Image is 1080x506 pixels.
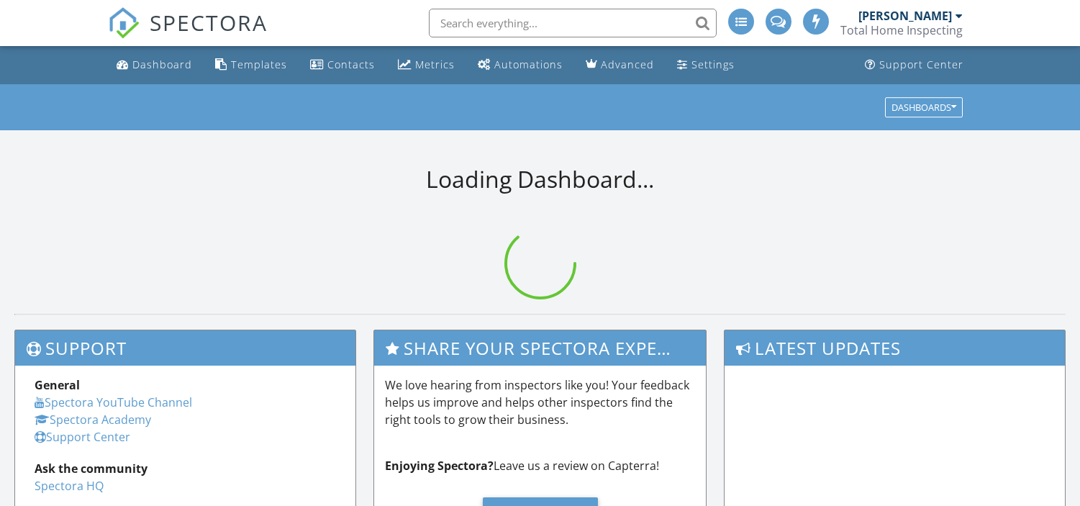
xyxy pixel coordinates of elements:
div: Advanced [601,58,654,71]
a: Dashboard [111,52,198,78]
img: The Best Home Inspection Software - Spectora [108,7,140,39]
h3: Support [15,330,355,366]
div: Dashboard [132,58,192,71]
strong: General [35,377,80,393]
div: Templates [231,58,287,71]
div: Dashboards [891,102,956,112]
div: Ask the community [35,460,336,477]
a: Advanced [580,52,660,78]
div: Contacts [327,58,375,71]
a: Spectora YouTube Channel [35,394,192,410]
div: Settings [691,58,735,71]
a: Spectora HQ [35,478,104,494]
a: Support Center [35,429,130,445]
div: [PERSON_NAME] [858,9,952,23]
a: Automations (Advanced) [472,52,568,78]
p: Leave us a review on Capterra! [385,457,695,474]
h3: Share Your Spectora Experience [374,330,706,366]
a: Settings [671,52,740,78]
a: Spectora Academy [35,412,151,428]
div: Metrics [415,58,455,71]
strong: Enjoying Spectora? [385,458,494,474]
span: SPECTORA [150,7,268,37]
a: Metrics [392,52,460,78]
a: Support Center [859,52,969,78]
p: We love hearing from inspectors like you! Your feedback helps us improve and helps other inspecto... [385,376,695,428]
h3: Latest Updates [725,330,1065,366]
div: Total Home Inspecting [840,23,963,37]
input: Search everything... [429,9,717,37]
div: Support Center [879,58,963,71]
a: SPECTORA [108,19,268,50]
a: Contacts [304,52,381,78]
a: Templates [209,52,293,78]
button: Dashboards [885,97,963,117]
div: Automations [494,58,563,71]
